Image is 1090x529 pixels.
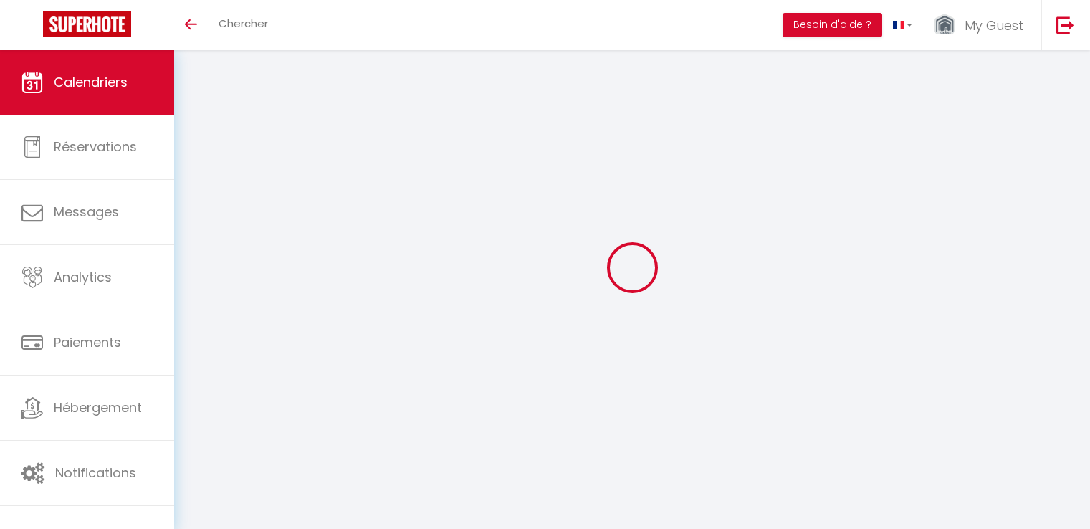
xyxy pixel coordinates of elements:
img: logout [1056,16,1074,34]
span: Réservations [54,138,137,156]
img: ... [934,13,955,38]
span: Analytics [54,268,112,286]
span: Paiements [54,333,121,351]
span: Messages [54,203,119,221]
span: Calendriers [54,73,128,91]
span: Hébergement [54,399,142,416]
span: Chercher [219,16,268,31]
button: Besoin d'aide ? [783,13,882,37]
span: My Guest [965,16,1023,34]
img: Super Booking [43,11,131,37]
span: Notifications [55,464,136,482]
